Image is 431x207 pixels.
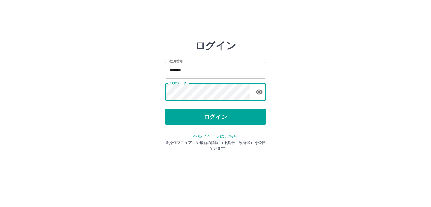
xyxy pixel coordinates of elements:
[165,140,266,151] p: ※操作マニュアルや最新の情報 （不具合、改善等）を公開しています
[193,134,238,139] a: ヘルプページはこちら
[165,109,266,125] button: ログイン
[195,40,236,52] h2: ログイン
[169,59,183,64] label: 社員番号
[169,81,186,86] label: パスワード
